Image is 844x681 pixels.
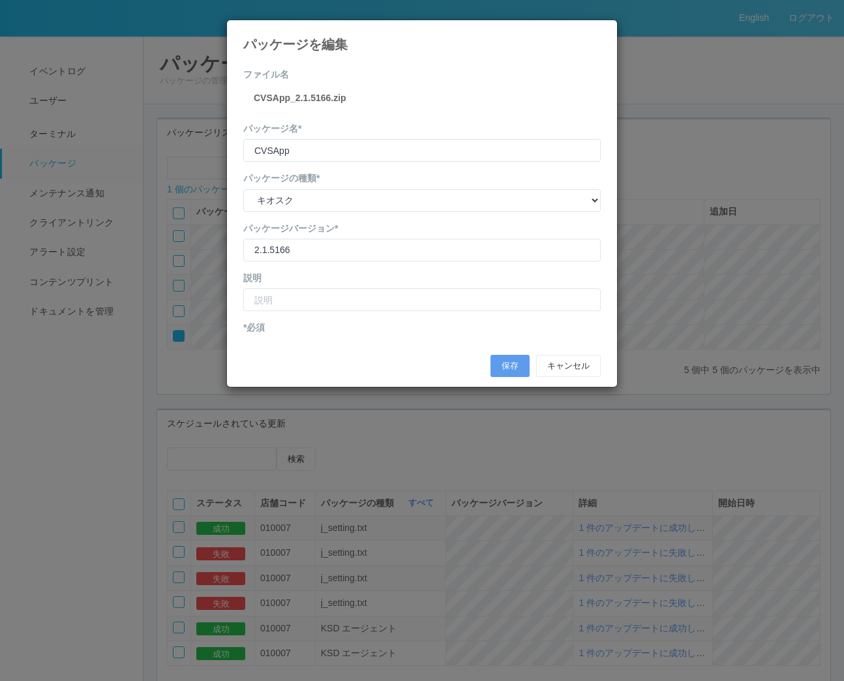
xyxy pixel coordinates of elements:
[243,271,262,285] label: 説明
[243,37,601,52] h4: パッケージを編集
[243,122,301,136] label: パッケージ名*
[243,239,601,262] input: パッケージ名
[243,68,289,82] label: ファイル名
[243,288,601,311] input: 説明
[243,222,338,235] label: パッケージバージョン*
[243,139,601,162] input: パッケージ名
[490,355,530,377] button: 保存
[254,91,346,105] label: CVSApp_2.1.5166.zip
[536,355,601,377] button: キャンセル
[243,172,320,185] label: パッケージの種類*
